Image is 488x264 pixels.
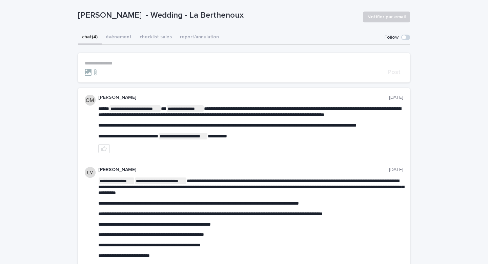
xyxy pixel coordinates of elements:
button: chat (4) [78,31,102,45]
p: [PERSON_NAME] [98,167,389,173]
span: Notifier par email [367,14,406,20]
span: Post [388,69,401,75]
button: like this post [98,144,110,153]
p: [DATE] [389,95,403,100]
p: [PERSON_NAME] [98,95,389,100]
button: Post [385,69,403,75]
p: [PERSON_NAME] - Wedding - La Berthenoux [78,11,358,20]
p: [DATE] [389,167,403,173]
p: Follow [385,35,399,40]
button: Notifier par email [363,12,410,22]
button: report/annulation [176,31,223,45]
button: checklist sales [136,31,176,45]
button: événement [102,31,136,45]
